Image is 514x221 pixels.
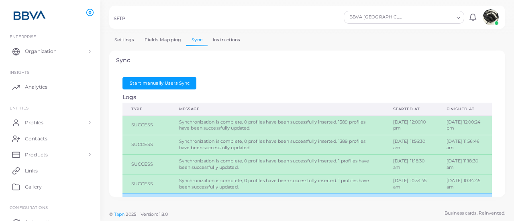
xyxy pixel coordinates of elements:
[438,174,492,194] td: [DATE] 10:34:45 am
[186,34,208,46] a: Sync
[7,8,52,22] img: logo
[122,116,170,135] td: SUCCESS
[25,48,57,55] span: Organization
[170,154,384,174] td: Synchronization is complete, 0 profiles have been successfully inserted. 1 profiles have been suc...
[445,210,505,217] span: Business cards. Reinvented.
[438,154,492,174] td: [DATE] 11:18:30 am
[393,106,429,112] div: Started at
[139,34,186,46] a: Fields Mapping
[6,146,94,162] a: Products
[116,57,499,64] h4: Sync
[407,13,453,22] input: Search for option
[6,114,94,130] a: Profiles
[114,211,126,217] a: Tapni
[25,151,48,158] span: Products
[348,13,406,21] span: BBVA [GEOGRAPHIC_DATA]
[179,106,375,112] div: Message
[208,34,246,46] a: Instructions
[447,106,483,112] div: Finished at
[126,211,136,218] span: 2025
[122,174,170,194] td: SUCCESS
[114,16,126,21] h5: SFTP
[384,194,438,213] td: [DATE] 4:48:16 am
[25,119,43,126] span: Profiles
[384,154,438,174] td: [DATE] 11:18:30 am
[170,116,384,135] td: Synchronization is complete, 0 profiles have been successfully inserted. 1389 profiles have been ...
[384,135,438,155] td: [DATE] 11:56:30 am
[438,116,492,135] td: [DATE] 12:00:24 pm
[384,116,438,135] td: [DATE] 12:00:10 pm
[170,194,384,213] td: Profiles import from SFTP in progress. This may take a while.
[438,135,492,155] td: [DATE] 11:56:46 am
[25,183,42,191] span: Gallery
[109,34,139,46] a: Settings
[141,211,168,217] span: Version: 1.8.0
[10,105,29,110] span: ENTITIES
[6,79,94,95] a: Analytics
[170,135,384,155] td: Synchronization is complete, 0 profiles have been successfully inserted. 1389 profiles have been ...
[109,211,168,218] span: ©
[25,167,38,174] span: Links
[122,154,170,174] td: SUCCESS
[122,194,170,213] td: IN PROGRESS
[25,83,47,91] span: Analytics
[10,205,48,210] span: Configurations
[10,34,36,39] span: Enterprise
[122,135,170,155] td: SUCCESS
[344,11,464,24] div: Search for option
[131,106,161,112] div: Type
[122,77,196,89] button: Start manually Users Sync
[122,94,492,101] h4: Logs
[6,130,94,146] a: Contacts
[6,43,94,59] a: Organization
[480,9,501,25] a: avatar
[170,174,384,194] td: Synchronization is complete, 0 profiles have been successfully inserted. 1 profiles have been suc...
[25,135,47,142] span: Contacts
[6,162,94,178] a: Links
[384,174,438,194] td: [DATE] 10:34:45 am
[6,178,94,195] a: Gallery
[483,9,499,25] img: avatar
[10,70,29,75] span: INSIGHTS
